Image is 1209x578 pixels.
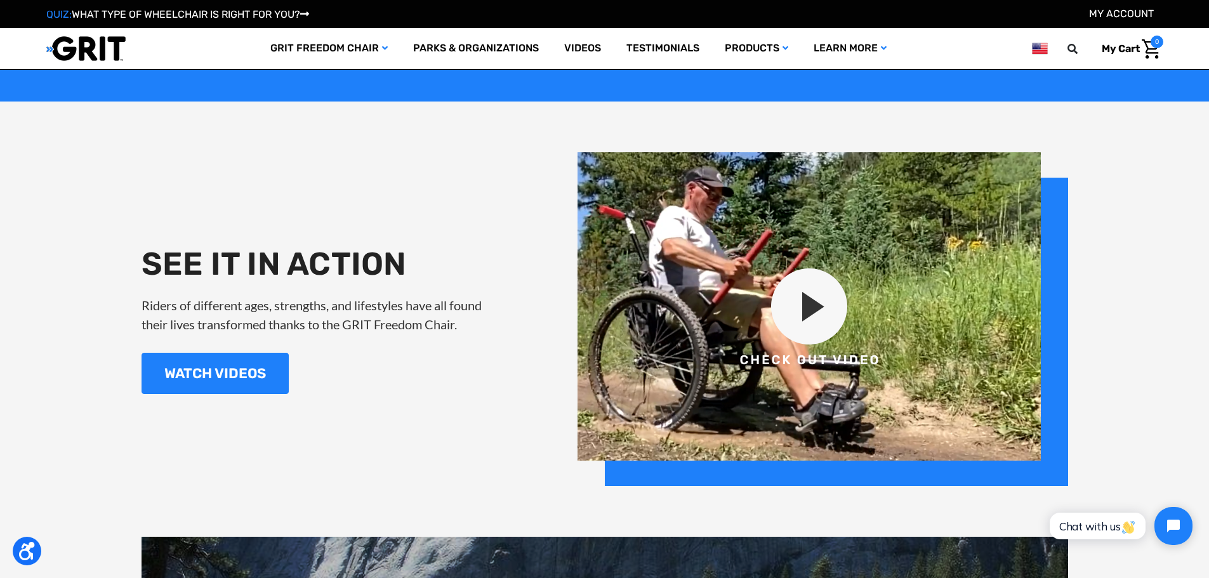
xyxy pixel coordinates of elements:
[614,28,712,69] a: Testimonials
[1102,43,1140,55] span: My Cart
[400,28,552,69] a: Parks & Organizations
[1073,36,1092,62] input: Search
[258,28,400,69] a: GRIT Freedom Chair
[46,8,72,20] span: QUIZ:
[142,245,497,283] h2: SEE IT IN ACTION
[1032,41,1047,56] img: us.png
[578,152,1068,486] img: group-120-2x.png
[801,28,899,69] a: Learn More
[142,353,289,394] a: WATCH VIDEOS
[1036,496,1203,556] iframe: Tidio Chat
[1092,36,1163,62] a: Cart with 0 items
[213,52,281,64] span: Phone Number
[142,296,497,334] p: Riders of different ages, strengths, and lifestyles have all found their lives transformed thanks...
[1151,36,1163,48] span: 0
[712,28,801,69] a: Products
[1089,8,1154,20] a: Account
[46,8,309,20] a: QUIZ:WHAT TYPE OF WHEELCHAIR IS RIGHT FOR YOU?
[46,36,126,62] img: GRIT All-Terrain Wheelchair and Mobility Equipment
[1142,39,1160,59] img: Cart
[552,28,614,69] a: Videos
